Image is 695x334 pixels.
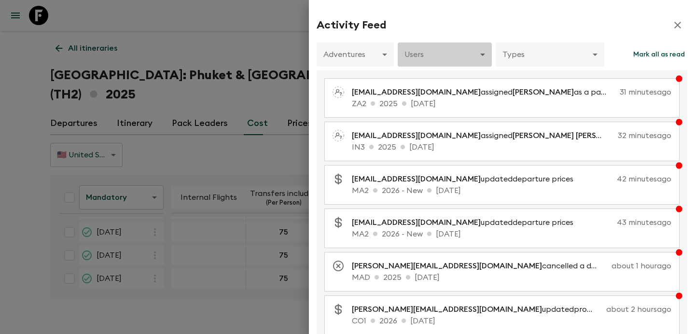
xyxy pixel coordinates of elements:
[612,260,671,272] p: about 1 hour ago
[352,175,481,183] span: [EMAIL_ADDRESS][DOMAIN_NAME]
[352,304,602,315] p: updated promotional discounts
[618,130,671,141] p: 32 minutes ago
[585,173,671,185] p: 42 minutes ago
[631,42,687,67] button: Mark all as read
[513,132,637,139] span: [PERSON_NAME] [PERSON_NAME]
[352,219,481,226] span: [EMAIL_ADDRESS][DOMAIN_NAME]
[317,19,386,31] h2: Activity Feed
[352,173,581,185] p: updated departure prices
[352,260,608,272] p: cancelled a departure
[352,141,671,153] p: IN3 2025 [DATE]
[352,306,542,313] span: [PERSON_NAME][EMAIL_ADDRESS][DOMAIN_NAME]
[352,315,671,327] p: CO1 2026 [DATE]
[352,132,481,139] span: [EMAIL_ADDRESS][DOMAIN_NAME]
[352,88,481,96] span: [EMAIL_ADDRESS][DOMAIN_NAME]
[398,41,492,68] div: Users
[352,98,671,110] p: ZA2 2025 [DATE]
[317,41,394,68] div: Adventures
[585,217,671,228] p: 43 minutes ago
[513,88,574,96] span: [PERSON_NAME]
[496,41,604,68] div: Types
[352,86,616,98] p: assigned as a pack leader
[352,262,542,270] span: [PERSON_NAME][EMAIL_ADDRESS][DOMAIN_NAME]
[606,304,671,315] p: about 2 hours ago
[352,130,614,141] p: assigned as a pack leader
[352,217,581,228] p: updated departure prices
[352,272,671,283] p: MAD 2025 [DATE]
[620,86,671,98] p: 31 minutes ago
[352,228,671,240] p: MA2 2026 - New [DATE]
[352,185,671,196] p: MA2 2026 - New [DATE]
